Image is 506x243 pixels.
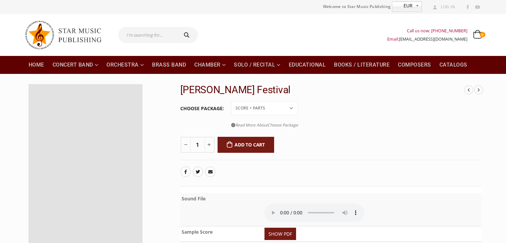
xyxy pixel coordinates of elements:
[231,121,298,129] a: Read More AboutChoose Package
[181,137,191,153] button: -
[218,137,274,153] button: Add to cart
[430,3,455,11] a: Log In
[394,56,435,74] a: Composers
[387,35,467,43] div: Email:
[25,17,108,53] img: Star Music Publishing
[25,56,48,74] a: Home
[399,36,467,42] a: [EMAIL_ADDRESS][DOMAIN_NAME]
[463,3,472,12] a: Facebook
[205,166,216,177] a: Email
[480,32,485,37] span: 0
[285,56,330,74] a: Educational
[190,56,230,74] a: Chamber
[190,137,205,153] input: Product quantity
[330,56,394,74] a: Books / Literature
[264,228,296,240] a: SHOW PDF
[473,3,482,12] a: Youtube
[435,56,471,74] a: Catalogs
[267,122,298,128] span: Choose Package
[180,166,191,177] a: Facebook
[148,56,190,74] a: Brass Band
[182,195,206,202] b: Sound File
[180,226,263,241] th: Sample Score
[392,2,413,10] span: EUR
[180,84,464,96] h2: [PERSON_NAME] Festival
[49,56,102,74] a: Concert Band
[387,27,467,35] div: Call us now: [PHONE_NUMBER]
[180,102,224,116] label: Choose Package
[193,166,203,177] a: Twitter
[323,2,391,12] span: Welcome to Star Music Publishing
[102,56,148,74] a: Orchestra
[177,27,198,43] button: Search
[205,137,215,153] button: +
[230,56,284,74] a: Solo / Recital
[118,27,177,43] input: I'm searching for...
